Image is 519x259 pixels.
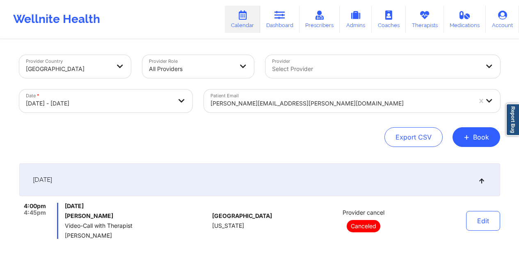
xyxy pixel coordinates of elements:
span: Video-Call with Therapist [65,222,209,229]
span: 4:00pm [24,203,46,209]
a: Prescribers [300,6,340,33]
a: Account [486,6,519,33]
a: Admins [340,6,372,33]
button: Export CSV [384,127,443,147]
span: [GEOGRAPHIC_DATA] [212,213,272,219]
a: Report Bug [506,103,519,136]
div: All Providers [149,60,233,78]
span: + [464,135,470,139]
a: Coaches [372,6,406,33]
span: 4:45pm [24,209,46,216]
span: [PERSON_NAME] [65,232,209,239]
p: Canceled [347,220,380,232]
a: Medications [444,6,486,33]
span: Provider cancel [343,209,384,216]
a: Calendar [225,6,260,33]
div: [PERSON_NAME][EMAIL_ADDRESS][PERSON_NAME][DOMAIN_NAME] [210,94,471,112]
button: Edit [466,211,500,231]
span: [DATE] [65,203,209,209]
div: [DATE] - [DATE] [26,94,172,112]
span: [DATE] [33,176,52,184]
div: [GEOGRAPHIC_DATA] [26,60,110,78]
span: [US_STATE] [212,222,244,229]
button: +Book [453,127,500,147]
h6: [PERSON_NAME] [65,213,209,219]
a: Dashboard [260,6,300,33]
a: Therapists [406,6,444,33]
